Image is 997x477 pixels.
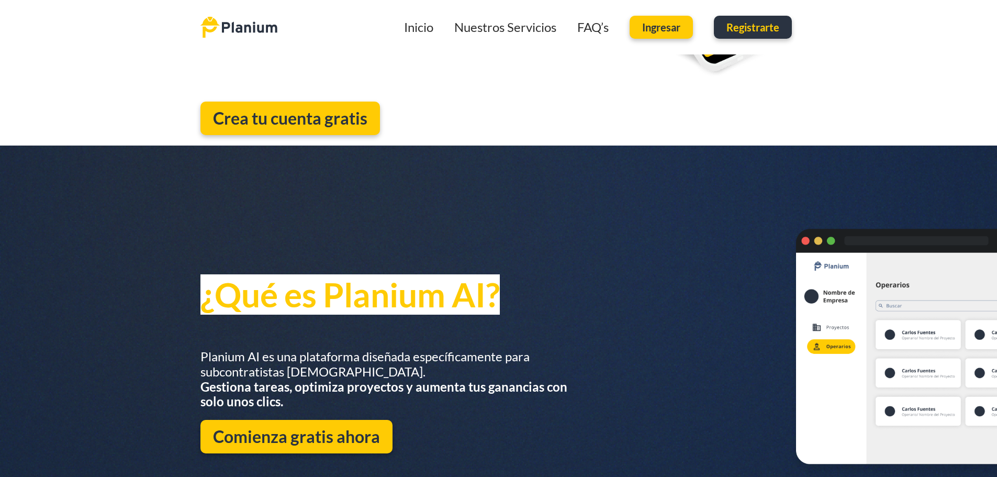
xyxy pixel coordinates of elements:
span: Ingresar [642,22,680,32]
span: Registrarte [726,22,779,32]
a: Inicio [404,19,433,35]
span: Comienza gratis ahora [213,426,380,447]
a: Registrarte [714,16,792,39]
a: Ingresar [630,16,693,39]
a: Crea tu cuenta gratis [200,102,380,135]
a: Comienza gratis ahora [200,420,393,453]
a: Nuestros Servicios [454,19,556,35]
strong: Gestiona tareas, optimiza proyectos y aumenta tus ganancias con solo unos clics. [200,379,567,409]
span: Crea tu cuenta gratis [213,108,367,129]
span: ¿Qué es Planium AI? [200,274,500,315]
h2: Planium AI es una plataforma diseñada específicamente para subcontratistas [DEMOGRAPHIC_DATA]. [200,349,591,409]
a: FAQ’s [577,19,609,35]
